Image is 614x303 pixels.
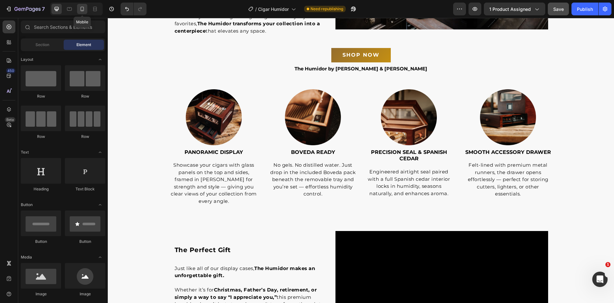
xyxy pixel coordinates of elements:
[95,147,105,157] span: Toggle open
[571,3,598,15] button: Publish
[67,3,212,16] strong: The Humidor transforms your collection into a centerpiece
[62,144,150,187] p: Showcase your cigars with glass panels on the top and sides, framed in [PERSON_NAME] for strength...
[21,57,33,62] span: Layout
[21,20,105,33] input: Search Sections & Elements
[605,262,610,267] span: 1
[577,6,593,12] div: Publish
[21,254,32,260] span: Media
[5,117,15,122] div: Beta
[235,33,272,42] p: SHOP NOW
[592,272,608,287] iframe: Intercom live chat
[65,134,105,140] div: Row
[108,18,614,303] iframe: Design area
[21,239,61,244] div: Button
[484,3,545,15] button: 1 product assigned
[187,48,319,54] strong: The Humidor by [PERSON_NAME] & [PERSON_NAME]
[121,3,146,15] div: Undo/Redo
[177,71,233,127] img: gempages_473355238577800198-7ef77ea3-a817-4fc6-b145-c225ad575f57.jpg
[311,6,343,12] span: Need republishing
[65,186,105,192] div: Text Block
[258,6,289,12] span: Cigar Humidor
[372,71,428,127] img: gempages_473355238577800198-9874fda0-7601-4e89-adef-2921df6f225b.jpg
[67,269,209,282] strong: Christmas, Father’s Day, retirement, or simply a way to say “I appreciate you,”
[62,131,150,138] p: PANORAMIC DISPLAY
[35,42,49,48] span: Section
[67,268,217,297] p: Whether it’s for this premium humidor doesn’t just store cigars — it transforms them into a beaut...
[6,68,15,73] div: 450
[257,131,345,145] p: PRECISION SEAL & SPANISH CEDAR
[489,6,531,12] span: 1 product assigned
[21,149,29,155] span: Text
[21,186,61,192] div: Heading
[95,200,105,210] span: Toggle open
[161,131,249,138] p: BOVEDA READY
[67,228,123,236] span: the perfect gift
[78,71,134,127] img: gempages_473355238577800198-51c81230-128a-4f39-b342-761a3d428daf.jpg
[65,93,105,99] div: Row
[356,131,445,138] p: SMOOTH ACCESSORY DRAWER
[67,247,217,261] p: Just like all of our display cases,
[65,239,105,244] div: Button
[21,134,61,140] div: Row
[161,144,249,180] p: No gels. No distilled water. Just drop in the included Boveda pack beneath the removable tray and...
[95,54,105,65] span: Toggle open
[42,5,45,13] p: 7
[3,3,48,15] button: 7
[21,93,61,99] div: Row
[257,150,345,179] p: Engineered airtight seal paired with a full Spanish cedar interior locks in humidity, seasons nat...
[548,3,569,15] button: Save
[553,6,564,12] span: Save
[224,30,283,44] a: SHOP NOW
[21,202,33,208] span: Button
[255,6,257,12] span: /
[273,71,329,127] img: gempages_473355238577800198-be24fdab-7629-4c9a-8505-d952c02b1a8a.jpg
[65,291,105,297] div: Image
[21,291,61,297] div: Image
[95,252,105,262] span: Toggle open
[356,144,445,180] p: Felt-lined with premium metal runners, the drawer opens effortlessly — perfect for storing cutter...
[76,42,91,48] span: Element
